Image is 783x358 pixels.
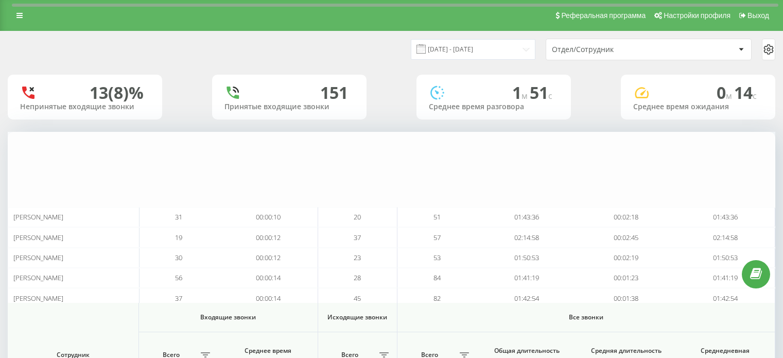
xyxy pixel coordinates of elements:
[326,313,388,321] span: Исходящие звонки
[433,253,441,262] span: 53
[664,11,730,20] span: Настройки профиля
[577,207,676,227] td: 00:02:18
[676,288,775,308] td: 01:42:54
[13,233,63,242] span: [PERSON_NAME]
[747,11,769,20] span: Выход
[90,83,144,103] div: 13 (8)%
[477,227,577,247] td: 02:14:58
[354,212,361,221] span: 20
[552,45,675,54] div: Отдел/Сотрудник
[577,268,676,288] td: 00:01:23
[218,288,318,308] td: 00:00:14
[224,103,354,111] div: Принятые входящие звонки
[429,103,559,111] div: Среднее время разговора
[548,90,552,101] span: c
[676,227,775,247] td: 02:14:58
[577,288,676,308] td: 00:01:38
[13,212,63,221] span: [PERSON_NAME]
[512,81,530,104] span: 1
[354,253,361,262] span: 23
[717,81,734,104] span: 0
[748,300,773,325] iframe: Intercom live chat
[218,248,318,268] td: 00:00:12
[175,253,182,262] span: 30
[13,273,63,282] span: [PERSON_NAME]
[477,207,577,227] td: 01:43:36
[734,81,757,104] span: 14
[175,233,182,242] span: 19
[530,81,552,104] span: 51
[753,90,757,101] span: c
[218,268,318,288] td: 00:00:14
[577,227,676,247] td: 00:02:45
[354,233,361,242] span: 37
[633,103,763,111] div: Среднее время ожидания
[20,103,150,111] div: Непринятые входящие звонки
[477,288,577,308] td: 01:42:54
[354,294,361,303] span: 45
[676,268,775,288] td: 01:41:19
[354,273,361,282] span: 28
[433,294,441,303] span: 82
[561,11,646,20] span: Реферальная программа
[676,207,775,227] td: 01:43:36
[421,313,752,321] span: Все звонки
[218,207,318,227] td: 00:00:10
[433,212,441,221] span: 51
[521,90,530,101] span: м
[13,294,63,303] span: [PERSON_NAME]
[477,268,577,288] td: 01:41:19
[433,273,441,282] span: 84
[477,248,577,268] td: 01:50:53
[320,83,348,103] div: 151
[152,313,304,321] span: Входящие звонки
[726,90,734,101] span: м
[175,212,182,221] span: 31
[676,248,775,268] td: 01:50:53
[175,294,182,303] span: 37
[433,233,441,242] span: 57
[13,253,63,262] span: [PERSON_NAME]
[175,273,182,282] span: 56
[218,227,318,247] td: 00:00:12
[577,248,676,268] td: 00:02:19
